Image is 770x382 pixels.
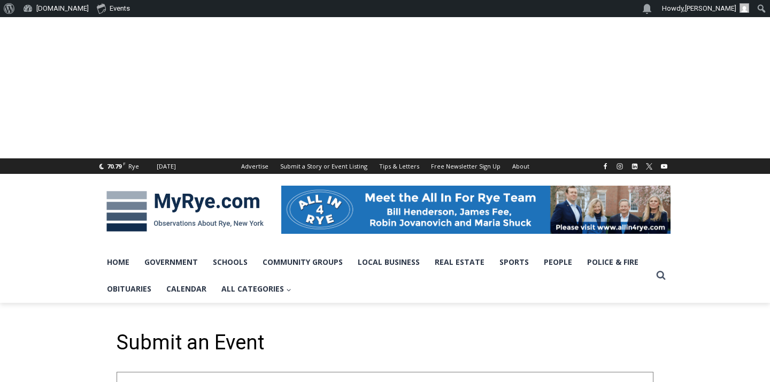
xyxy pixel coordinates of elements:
[214,276,299,302] a: All Categories
[373,158,425,174] a: Tips & Letters
[107,162,121,170] span: 70.79
[425,158,506,174] a: Free Newsletter Sign Up
[643,160,656,173] a: X
[117,331,653,355] h1: Submit an Event
[492,249,536,276] a: Sports
[159,276,214,302] a: Calendar
[506,158,535,174] a: About
[235,158,274,174] a: Advertise
[99,249,137,276] a: Home
[536,249,580,276] a: People
[99,276,159,302] a: Obituaries
[99,249,651,303] nav: Primary Navigation
[221,283,291,295] span: All Categories
[685,4,736,12] span: [PERSON_NAME]
[157,162,176,171] div: [DATE]
[137,249,205,276] a: Government
[651,266,671,285] button: View Search Form
[628,160,641,173] a: Linkedin
[281,186,671,234] img: All in for Rye
[613,160,626,173] a: Instagram
[123,161,126,166] span: F
[255,249,350,276] a: Community Groups
[599,160,612,173] a: Facebook
[350,249,427,276] a: Local Business
[235,158,535,174] nav: Secondary Navigation
[427,249,492,276] a: Real Estate
[205,249,255,276] a: Schools
[99,184,271,239] img: MyRye.com
[274,158,373,174] a: Submit a Story or Event Listing
[580,249,646,276] a: Police & Fire
[128,162,139,171] div: Rye
[658,160,671,173] a: YouTube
